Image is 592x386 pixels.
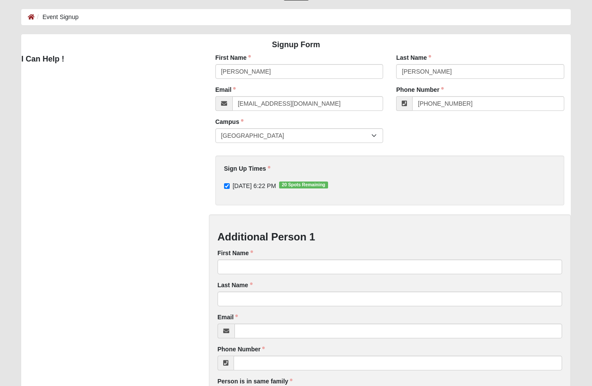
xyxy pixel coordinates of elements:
label: Person is in same family [218,377,293,386]
span: 20 Spots Remaining [279,182,328,188]
label: Email [215,85,236,94]
h3: Additional Person 1 [218,231,562,243]
label: Phone Number [218,345,265,354]
h4: Signup Form [21,40,571,50]
label: First Name [215,53,251,62]
label: Last Name [396,53,431,62]
label: Phone Number [396,85,444,94]
label: First Name [218,249,253,257]
strong: I Can Help ! [21,55,64,63]
label: Last Name [218,281,253,289]
label: Email [218,313,238,321]
li: Event Signup [35,13,78,22]
span: [DATE] 6:22 PM [233,182,276,189]
label: Campus [215,117,244,126]
label: Sign Up Times [224,164,270,173]
input: [DATE] 6:22 PM20 Spots Remaining [224,183,230,189]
